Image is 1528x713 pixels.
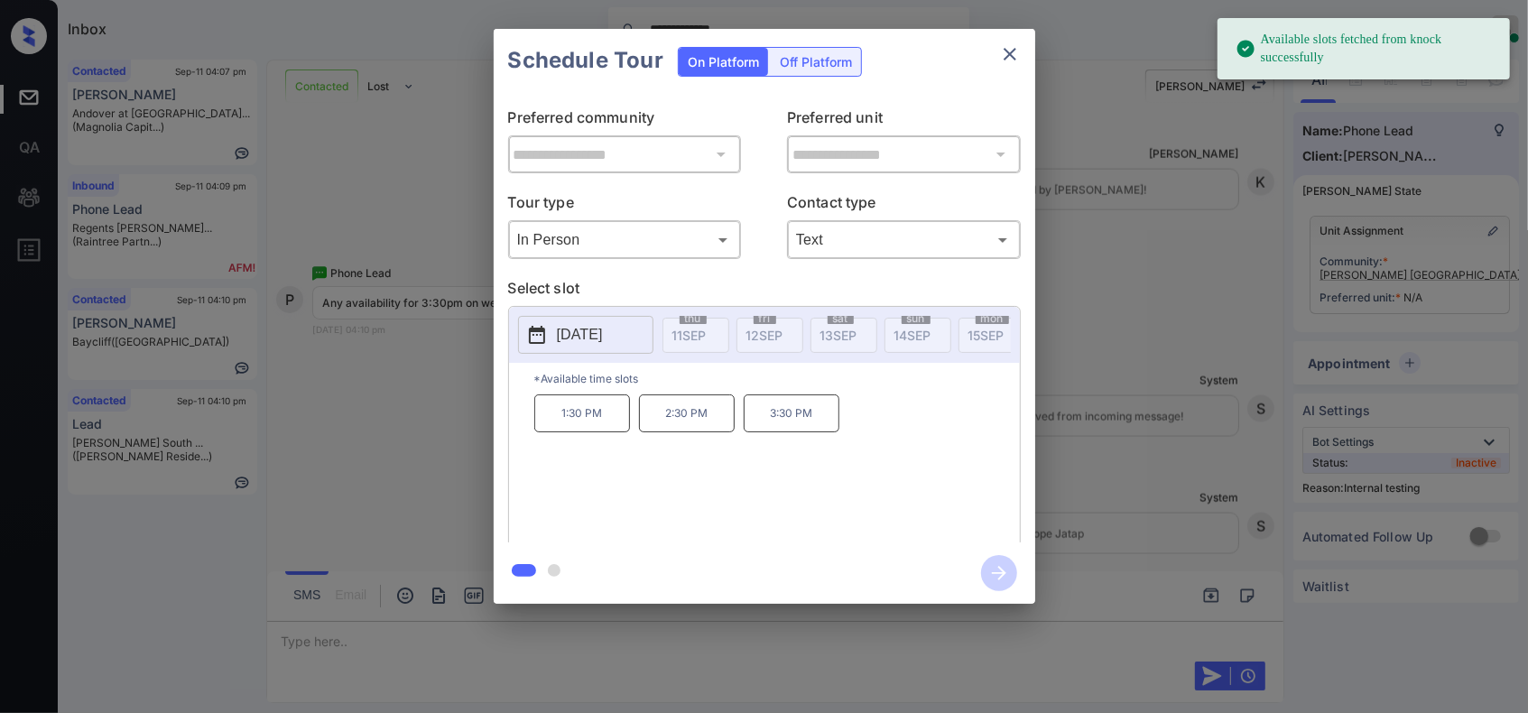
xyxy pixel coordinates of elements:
div: On Platform [679,48,768,76]
div: Text [792,225,1016,255]
h2: Schedule Tour [494,29,678,92]
div: Off Platform [771,48,861,76]
p: 1:30 PM [534,394,630,432]
p: Preferred unit [787,106,1021,135]
p: Preferred community [508,106,742,135]
div: In Person [513,225,737,255]
p: 3:30 PM [744,394,839,432]
p: 2:30 PM [639,394,735,432]
p: *Available time slots [534,363,1020,394]
p: Select slot [508,277,1021,306]
p: [DATE] [557,324,603,346]
p: Contact type [787,191,1021,220]
p: Tour type [508,191,742,220]
div: Available slots fetched from knock successfully [1236,23,1496,74]
button: [DATE] [518,316,653,354]
button: close [992,36,1028,72]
